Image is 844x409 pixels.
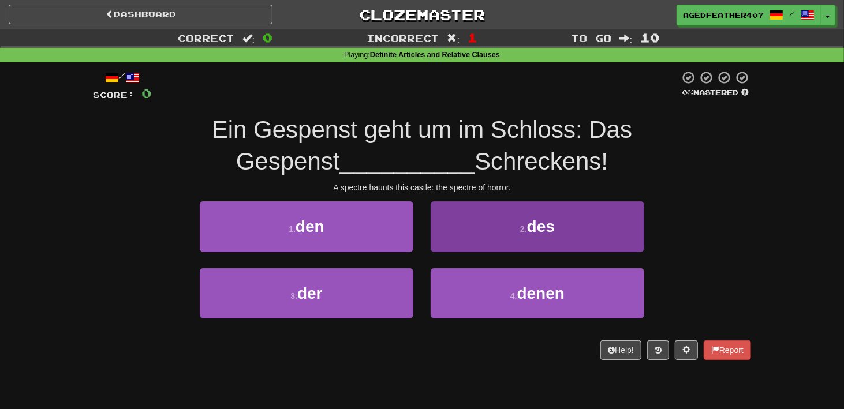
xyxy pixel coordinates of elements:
span: Ein Gespenst geht um im Schloss: Das Gespenst [212,116,632,175]
span: : [447,33,460,43]
span: / [789,9,795,17]
button: Help! [600,340,641,360]
div: / [93,70,151,85]
button: 1.den [200,201,413,252]
div: A spectre haunts this castle: the spectre of horror. [93,182,751,193]
a: Clozemaster [290,5,554,25]
span: 1 [468,31,477,44]
button: 2.des [431,201,644,252]
span: Correct [178,32,234,44]
span: Schreckens! [475,148,608,175]
button: Report [704,340,751,360]
a: Dashboard [9,5,272,24]
span: der [297,284,323,302]
strong: Definite Articles and Relative Clauses [370,51,500,59]
span: 0 [141,86,151,100]
span: : [620,33,633,43]
button: 4.denen [431,268,644,318]
button: 3.der [200,268,413,318]
small: 2 . [520,224,527,234]
span: __________ [340,148,475,175]
span: 0 [263,31,272,44]
span: Incorrect [367,32,439,44]
span: AgedFeather407 [683,10,764,20]
span: Score: [93,90,135,100]
span: : [242,33,255,43]
span: 0 % [682,88,693,97]
span: To go [572,32,612,44]
a: AgedFeather407 / [677,5,821,25]
span: denen [517,284,565,302]
span: 10 [640,31,660,44]
span: den [296,217,324,235]
span: des [527,217,555,235]
button: Round history (alt+y) [647,340,669,360]
small: 1 . [289,224,296,234]
small: 3 . [290,291,297,301]
small: 4 . [510,291,517,301]
div: Mastered [679,88,751,98]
